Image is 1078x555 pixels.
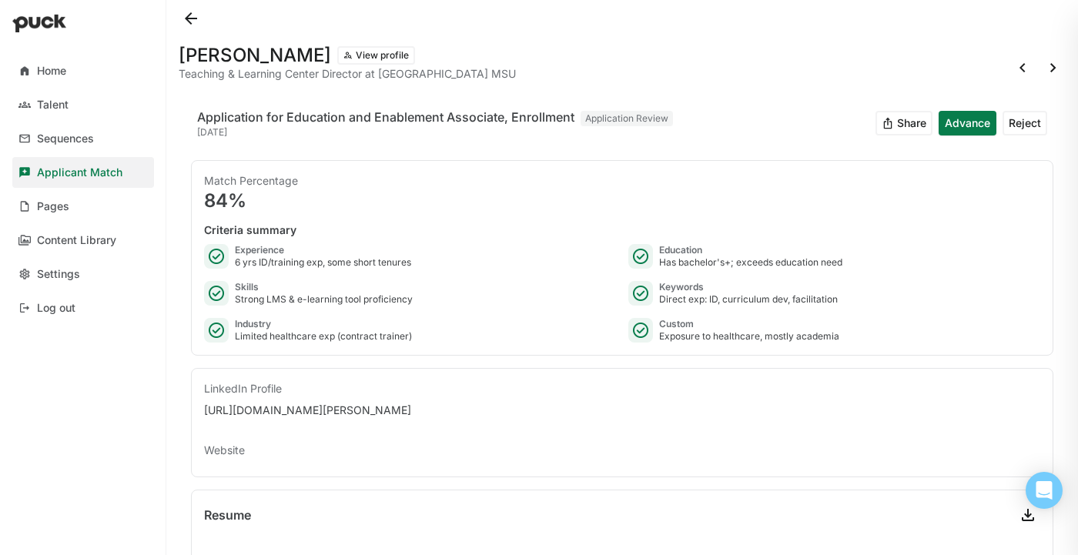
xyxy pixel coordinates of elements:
[1003,111,1047,135] button: Reject
[659,293,838,306] div: Direct exp: ID, curriculum dev, facilitation
[204,192,1040,210] div: 84%
[235,330,412,343] div: Limited healthcare exp (contract trainer)
[37,200,69,213] div: Pages
[204,403,1040,418] div: [URL][DOMAIN_NAME][PERSON_NAME]
[659,318,839,330] div: Custom
[659,281,838,293] div: Keywords
[37,166,122,179] div: Applicant Match
[12,259,154,289] a: Settings
[337,46,415,65] button: View profile
[12,89,154,120] a: Talent
[37,234,116,247] div: Content Library
[12,191,154,222] a: Pages
[204,509,251,521] div: Resume
[204,222,1040,238] div: Criteria summary
[204,381,1040,396] div: LinkedIn Profile
[581,111,673,126] div: Application Review
[235,318,412,330] div: Industry
[12,157,154,188] a: Applicant Match
[659,244,842,256] div: Education
[37,302,75,315] div: Log out
[179,46,331,65] h1: [PERSON_NAME]
[12,225,154,256] a: Content Library
[235,244,411,256] div: Experience
[659,330,839,343] div: Exposure to healthcare, mostly academia
[235,256,411,269] div: 6 yrs ID/training exp, some short tenures
[197,126,673,139] div: [DATE]
[12,123,154,154] a: Sequences
[37,268,80,281] div: Settings
[204,173,1040,189] div: Match Percentage
[1026,472,1063,509] div: Open Intercom Messenger
[204,443,1040,458] div: Website
[197,108,574,126] div: Application for Education and Enablement Associate, Enrollment
[37,132,94,145] div: Sequences
[235,293,413,306] div: Strong LMS & e-learning tool proficiency
[37,99,69,112] div: Talent
[875,111,932,135] button: Share
[659,256,842,269] div: Has bachelor's+; exceeds education need
[37,65,66,78] div: Home
[235,281,413,293] div: Skills
[12,55,154,86] a: Home
[179,68,516,80] div: Teaching & Learning Center Director at [GEOGRAPHIC_DATA] MSU
[939,111,996,135] button: Advance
